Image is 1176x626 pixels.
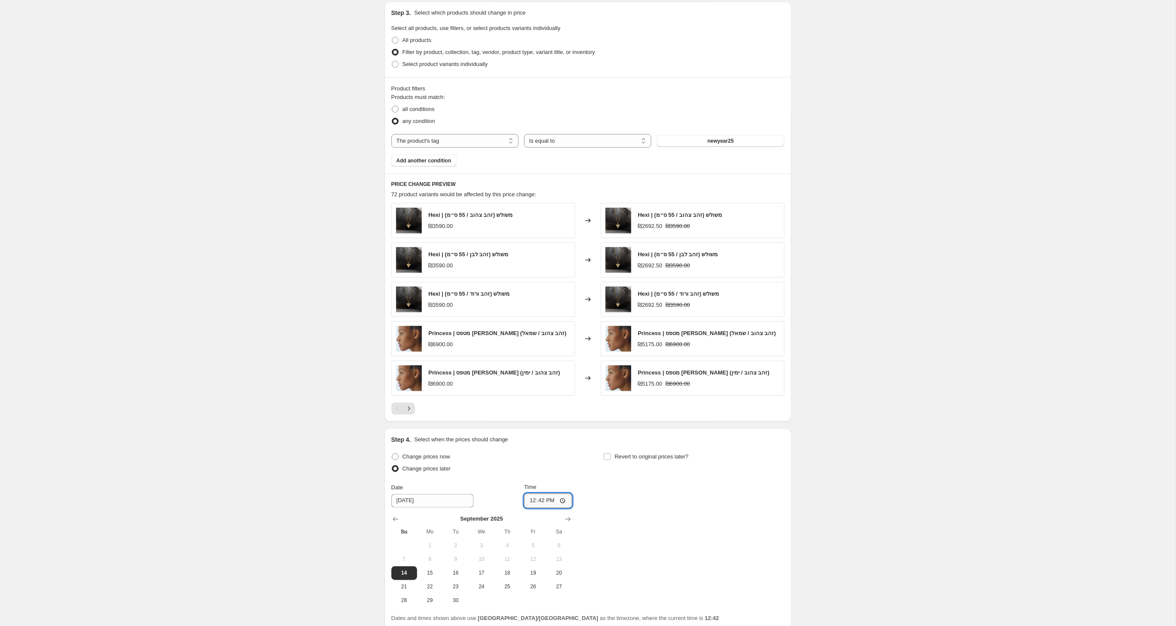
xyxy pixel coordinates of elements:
[520,566,546,580] button: Friday September 19 2025
[495,525,520,539] th: Thursday
[638,301,663,309] div: ₪2692.50
[549,529,568,536] span: Sa
[478,615,598,622] b: [GEOGRAPHIC_DATA]/[GEOGRAPHIC_DATA]
[396,247,422,273] img: 290-NecklaceHexi-Triangle1_80x.jpg
[421,570,439,577] span: 15
[446,556,465,563] span: 9
[443,539,469,553] button: Tuesday September 2 2025
[403,403,415,415] button: Next
[391,494,474,508] input: 9/14/2025
[520,539,546,553] button: Friday September 5 2025
[469,580,494,594] button: Wednesday September 24 2025
[638,369,770,376] span: Princess | מטפס [PERSON_NAME] (זהב צהוב / ימין)
[391,94,445,100] span: Products must match:
[417,594,443,608] button: Monday September 29 2025
[397,157,451,164] span: Add another condition
[495,580,520,594] button: Thursday September 25 2025
[443,566,469,580] button: Tuesday September 16 2025
[403,49,595,55] span: Filter by product, collection, tag, vendor, product type, variant title, or inventory
[705,615,719,622] b: 12:42
[391,580,417,594] button: Sunday September 21 2025
[549,542,568,549] span: 6
[707,138,734,144] span: newyear25
[498,529,517,536] span: Th
[562,513,574,525] button: Show next month, October 2025
[524,494,572,508] input: 12:00
[391,191,537,198] span: 72 product variants would be affected by this price change:
[403,465,451,472] span: Change prices later
[606,326,631,352] img: yama_lookbook_2341569_80x.jpg
[606,247,631,273] img: 290-NecklaceHexi-Triangle1_80x.jpg
[395,584,414,590] span: 21
[446,584,465,590] span: 23
[396,365,422,391] img: yama_lookbook_2341569_80x.jpg
[417,566,443,580] button: Monday September 15 2025
[414,435,508,444] p: Select when the prices should change
[403,37,432,43] span: All products
[417,553,443,566] button: Monday September 8 2025
[638,330,776,336] span: Princess | מטפס [PERSON_NAME] (זהב צהוב / שמאל)
[638,291,719,297] span: Hexi | משולש (זהב ורוד / 55 ס״מ)
[443,594,469,608] button: Tuesday September 30 2025
[469,553,494,566] button: Wednesday September 10 2025
[443,580,469,594] button: Tuesday September 23 2025
[446,570,465,577] span: 16
[391,403,415,415] nav: Pagination
[403,453,450,460] span: Change prices now
[546,566,572,580] button: Saturday September 20 2025
[429,301,453,309] div: ₪3590.00
[417,539,443,553] button: Monday September 1 2025
[429,380,453,388] div: ₪6900.00
[498,570,517,577] span: 18
[443,525,469,539] th: Tuesday
[391,485,403,491] span: Date
[446,597,465,604] span: 30
[446,529,465,536] span: Tu
[417,580,443,594] button: Monday September 22 2025
[498,584,517,590] span: 25
[391,435,411,444] h2: Step 4.
[446,542,465,549] span: 2
[520,525,546,539] th: Friday
[666,380,690,388] strike: ₪6900.00
[403,106,435,112] span: all conditions
[396,208,422,234] img: 290-NecklaceHexi-Triangle1_80x.jpg
[429,261,453,270] div: ₪3590.00
[524,570,543,577] span: 19
[391,566,417,580] button: Today Sunday September 14 2025
[391,84,785,93] div: Product filters
[395,570,414,577] span: 14
[391,553,417,566] button: Sunday September 7 2025
[657,135,784,147] button: newyear25
[549,584,568,590] span: 27
[472,542,491,549] span: 3
[495,566,520,580] button: Thursday September 18 2025
[391,615,719,622] span: Dates and times shown above use as the timezone, where the current time is
[520,553,546,566] button: Friday September 12 2025
[472,570,491,577] span: 17
[472,556,491,563] span: 10
[391,594,417,608] button: Sunday September 28 2025
[429,212,513,218] span: Hexi | משולש (זהב צהוב / 55 ס״מ)
[606,208,631,234] img: 290-NecklaceHexi-Triangle1_80x.jpg
[546,525,572,539] th: Saturday
[421,542,439,549] span: 1
[417,525,443,539] th: Monday
[549,570,568,577] span: 20
[390,513,402,525] button: Show previous month, August 2025
[396,287,422,312] img: 290-NecklaceHexi-Triangle1_80x.jpg
[546,553,572,566] button: Saturday September 13 2025
[666,340,690,349] strike: ₪6900.00
[666,222,690,231] strike: ₪3590.00
[395,597,414,604] span: 28
[638,212,722,218] span: Hexi | משולש (זהב צהוב / 55 ס״מ)
[429,330,567,336] span: Princess | מטפס [PERSON_NAME] (זהב צהוב / שמאל)
[391,181,785,188] h6: PRICE CHANGE PREVIEW
[403,118,436,124] span: any condition
[495,553,520,566] button: Thursday September 11 2025
[495,539,520,553] button: Thursday September 4 2025
[498,556,517,563] span: 11
[549,556,568,563] span: 13
[606,287,631,312] img: 290-NecklaceHexi-Triangle1_80x.jpg
[421,556,439,563] span: 8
